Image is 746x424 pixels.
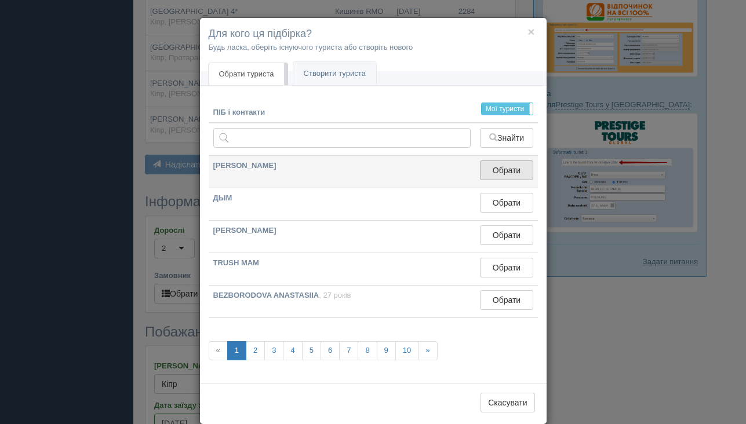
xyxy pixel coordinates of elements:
[264,341,283,360] a: 3
[480,225,533,245] button: Обрати
[358,341,377,360] a: 8
[482,103,533,115] label: Мої туристи
[321,341,340,360] a: 6
[480,160,533,180] button: Обрати
[339,341,358,360] a: 7
[246,341,265,360] a: 2
[377,341,396,360] a: 9
[213,258,259,267] b: TRUSH MAM
[209,63,285,86] a: Обрати туриста
[302,341,321,360] a: 5
[527,25,534,38] button: ×
[480,128,533,148] button: Знайти
[209,341,228,360] span: «
[283,341,302,360] a: 4
[213,161,276,170] b: [PERSON_NAME]
[213,193,232,202] b: ДЫМ
[319,291,351,299] span: , 27 років
[481,393,534,412] button: Скасувати
[480,258,533,277] button: Обрати
[213,291,319,299] b: BEZBORODOVA ANASTASIIA
[293,62,376,86] a: Створити туриста
[480,290,533,310] button: Обрати
[395,341,419,360] a: 10
[227,341,246,360] a: 1
[209,27,538,42] h4: Для кого ця підбірка?
[209,42,538,53] p: Будь ласка, оберіть існуючого туриста або створіть нового
[213,128,471,148] input: Пошук за ПІБ, паспортом або контактами
[418,341,437,360] a: »
[480,193,533,213] button: Обрати
[209,103,476,123] th: ПІБ і контакти
[213,226,276,235] b: [PERSON_NAME]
